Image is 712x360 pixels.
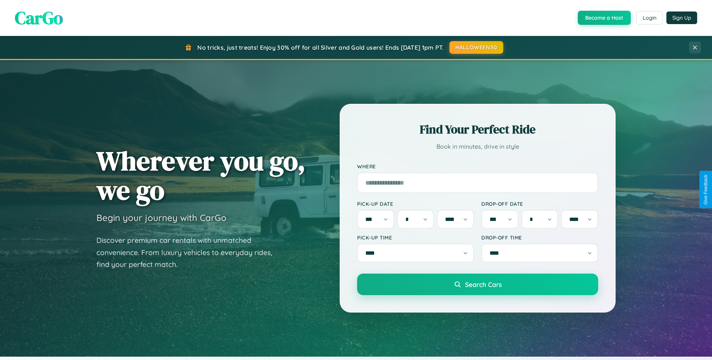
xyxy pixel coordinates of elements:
[357,274,598,295] button: Search Cars
[481,234,598,241] label: Drop-off Time
[666,11,697,24] button: Sign Up
[15,6,63,30] span: CarGo
[449,41,503,54] button: HALLOWEEN30
[636,11,663,24] button: Login
[96,212,227,223] h3: Begin your journey with CarGo
[357,141,598,152] p: Book in minutes, drive in style
[465,280,502,288] span: Search Cars
[197,44,444,51] span: No tricks, just treats! Enjoy 30% off for all Silver and Gold users! Ends [DATE] 1pm PT.
[96,234,282,271] p: Discover premium car rentals with unmatched convenience. From luxury vehicles to everyday rides, ...
[703,175,708,205] div: Give Feedback
[357,121,598,138] h2: Find Your Perfect Ride
[357,201,474,207] label: Pick-up Date
[481,201,598,207] label: Drop-off Date
[578,11,631,25] button: Become a Host
[357,234,474,241] label: Pick-up Time
[357,163,598,169] label: Where
[96,146,306,205] h1: Wherever you go, we go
